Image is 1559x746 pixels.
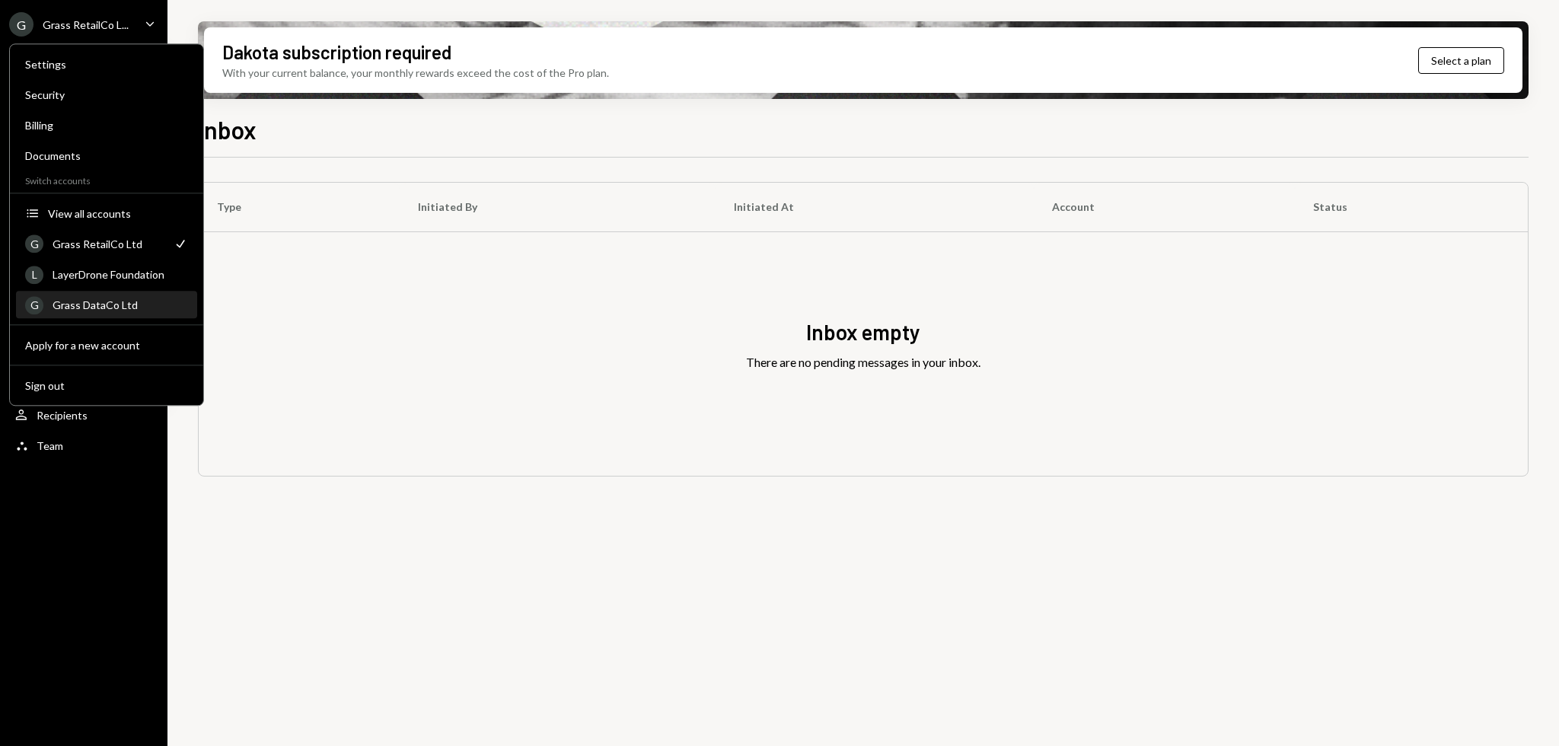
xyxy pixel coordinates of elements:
[9,401,158,429] a: Recipients
[9,12,33,37] div: G
[16,291,197,318] a: GGrass DataCo Ltd
[25,58,188,71] div: Settings
[16,142,197,169] a: Documents
[25,339,188,352] div: Apply for a new account
[716,183,1034,231] th: Initiated At
[53,238,164,250] div: Grass RetailCo Ltd
[16,111,197,139] a: Billing
[222,65,609,81] div: With your current balance, your monthly rewards exceed the cost of the Pro plan.
[37,439,63,452] div: Team
[16,50,197,78] a: Settings
[198,114,257,145] h1: Inbox
[1418,47,1504,74] button: Select a plan
[16,81,197,108] a: Security
[16,200,197,228] button: View all accounts
[25,149,188,162] div: Documents
[53,298,188,311] div: Grass DataCo Ltd
[10,172,203,186] div: Switch accounts
[400,183,716,231] th: Initiated By
[25,379,188,392] div: Sign out
[199,183,400,231] th: Type
[25,88,188,101] div: Security
[746,353,980,371] div: There are no pending messages in your inbox.
[37,409,88,422] div: Recipients
[16,260,197,288] a: LLayerDrone Foundation
[16,372,197,400] button: Sign out
[25,266,43,284] div: L
[16,332,197,359] button: Apply for a new account
[1034,183,1295,231] th: Account
[806,317,920,347] div: Inbox empty
[25,234,43,253] div: G
[43,18,129,31] div: Grass RetailCo L...
[48,207,188,220] div: View all accounts
[9,432,158,459] a: Team
[25,296,43,314] div: G
[222,40,451,65] div: Dakota subscription required
[53,268,188,281] div: LayerDrone Foundation
[1295,183,1528,231] th: Status
[25,119,188,132] div: Billing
